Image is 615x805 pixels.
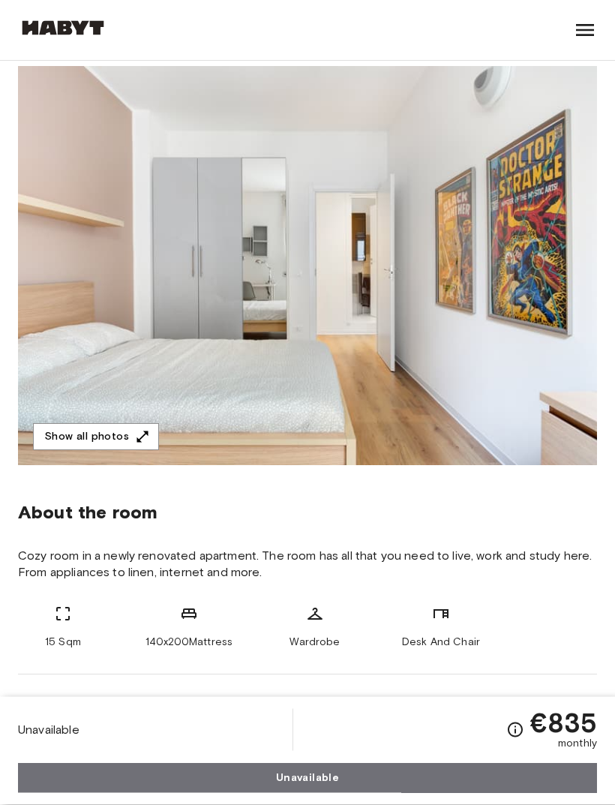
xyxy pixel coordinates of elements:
[530,709,597,736] span: €835
[145,635,232,650] span: 140x200Mattress
[18,722,79,738] span: Unavailable
[402,635,480,650] span: Desk And Chair
[18,20,108,35] img: Habyt
[33,424,159,452] button: Show all photos
[18,548,597,581] span: Cozy room in a newly renovated apartment. The room has all that you need to live, work and study ...
[506,721,524,739] svg: Check cost overview for full price breakdown. Please note that discounts apply to new joiners onl...
[18,67,597,466] img: Marketing picture of unit IT-14-035-002-10H
[45,635,81,650] span: 15 Sqm
[289,635,340,650] span: Wardrobe
[18,502,597,524] span: About the room
[558,736,597,751] span: monthly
